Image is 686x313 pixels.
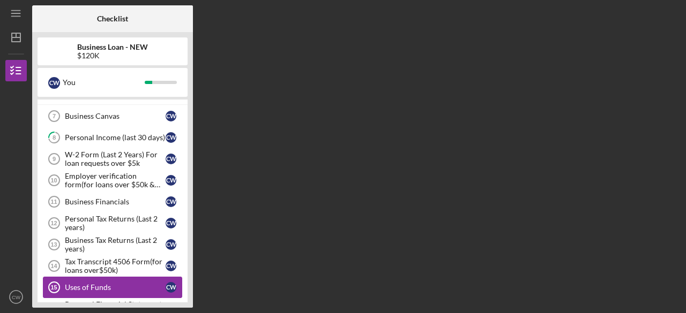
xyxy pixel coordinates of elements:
a: 8Personal Income (last 30 days)CW [43,127,182,148]
div: C W [166,282,176,293]
tspan: 12 [50,220,57,226]
div: Employer verification form(for loans over $50k & W-2 Employement) [65,172,166,189]
tspan: 8 [53,134,56,141]
div: Personal Tax Returns (Last 2 years) [65,215,166,232]
b: Business Loan - NEW [77,43,148,51]
a: 10Employer verification form(for loans over $50k & W-2 Employement)CW [43,170,182,191]
tspan: 11 [50,199,57,205]
a: 14Tax Transcript 4506 Form(for loans over$50k)CW [43,255,182,277]
a: 11Business FinancialsCW [43,191,182,212]
text: CW [12,294,21,300]
tspan: 14 [50,263,57,269]
div: Business Canvas [65,112,166,120]
tspan: 9 [53,156,56,162]
tspan: 7 [53,113,56,119]
div: C W [166,154,176,164]
div: C W [166,239,176,250]
button: CW [5,286,27,308]
div: Personal Income (last 30 days) [65,133,166,142]
tspan: 13 [50,241,57,248]
a: 9W-2 Form (Last 2 Years) For loan requests over $5kCW [43,148,182,170]
div: C W [166,132,176,143]
div: W-2 Form (Last 2 Years) For loan requests over $5k [65,150,166,167]
tspan: 10 [50,177,57,184]
a: 7Business CanvasCW [43,105,182,127]
tspan: 15 [50,284,57,291]
div: Tax Transcript 4506 Form(for loans over$50k) [65,257,166,274]
div: C W [166,261,176,271]
div: C W [166,111,176,121]
div: You [63,73,145,91]
a: 13Business Tax Returns (Last 2 years)CW [43,234,182,255]
div: C W [166,196,176,207]
div: Business Financials [65,197,166,206]
a: 12Personal Tax Returns (Last 2 years)CW [43,212,182,234]
div: Uses of Funds [65,283,166,292]
div: Business Tax Returns (Last 2 years) [65,236,166,253]
div: C W [166,175,176,186]
div: C W [48,77,60,89]
a: 15Uses of FundsCW [43,277,182,298]
div: C W [166,218,176,228]
div: $120K [77,51,148,60]
b: Checklist [97,14,128,23]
